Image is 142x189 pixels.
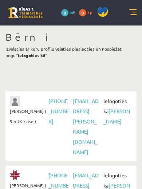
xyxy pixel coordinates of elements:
[102,96,132,126] span: Ielogoties kā
[70,9,75,15] span: mP
[16,52,48,58] b: "Ielogoties kā"
[61,9,68,16] span: 0
[10,170,20,180] img: Elīza Tāre
[73,98,99,155] a: [EMAIL_ADDRESS][PERSON_NAME][DOMAIN_NAME]
[79,9,96,15] a: 0 xp
[5,31,137,43] h1: Bērni
[87,9,92,15] span: xp
[103,108,130,125] a: [PERSON_NAME]
[5,46,137,59] p: Izvēlaties ar kuru profilu vēlaties pieslēgties un nospiežat pogu
[10,96,20,106] img: Jānis Tāre
[79,9,86,16] span: 0
[8,7,43,18] a: Rīgas 1. Tālmācības vidusskola
[10,106,47,126] span: [PERSON_NAME] ( 9.b JK klase )
[48,98,69,125] a: [PHONE_NUMBER]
